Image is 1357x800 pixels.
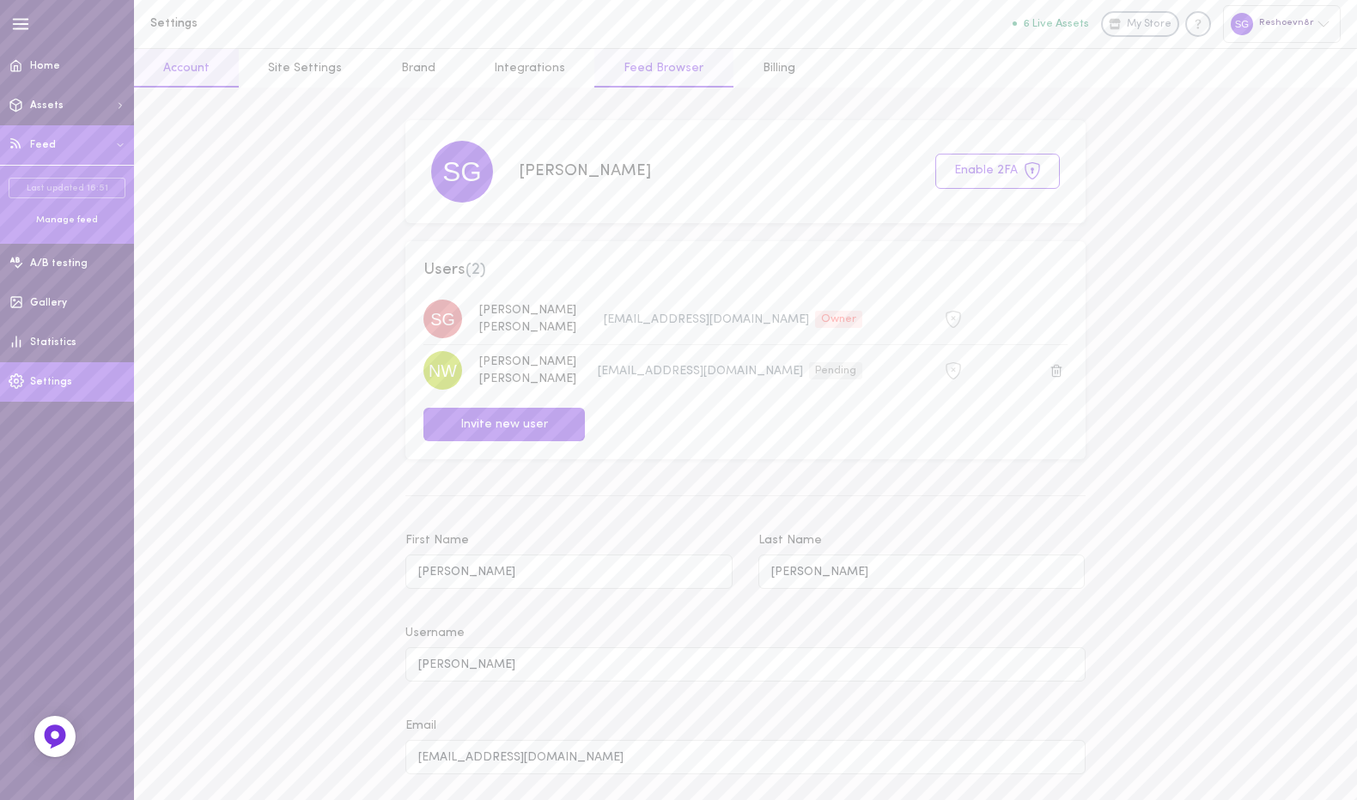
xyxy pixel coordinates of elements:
[935,154,1060,189] button: Enable 2FA
[405,555,733,588] input: First Name
[815,311,862,328] div: Owner
[9,214,125,227] div: Manage feed
[9,178,125,198] a: Last updated 16:51
[30,258,88,269] span: A/B testing
[519,163,651,179] span: [PERSON_NAME]
[733,49,825,88] a: Billing
[405,627,465,639] span: Username
[30,337,76,348] span: Statistics
[372,49,465,88] a: Brand
[758,534,822,547] span: Last Name
[30,61,60,71] span: Home
[466,262,486,278] span: ( 2 )
[1127,17,1171,33] span: My Store
[42,724,68,749] img: Feedback Button
[405,534,469,547] span: First Name
[1013,18,1089,29] button: 6 Live Assets
[1223,5,1341,42] div: Reshoevn8r
[423,408,585,441] button: Invite new user
[945,362,962,375] span: 2FA is not active
[594,49,733,88] a: Feed Browser
[1013,18,1101,30] a: 6 Live Assets
[758,555,1086,588] input: Last Name
[405,647,1085,681] input: Username
[150,17,434,30] h1: Settings
[604,312,809,325] span: [EMAIL_ADDRESS][DOMAIN_NAME]
[30,100,64,111] span: Assets
[1185,11,1211,37] div: Knowledge center
[945,311,962,324] span: 2FA is not active
[30,377,72,387] span: Settings
[134,49,239,88] a: Account
[479,304,576,334] span: [PERSON_NAME] [PERSON_NAME]
[598,364,803,377] span: [EMAIL_ADDRESS][DOMAIN_NAME]
[239,49,371,88] a: Site Settings
[809,362,862,379] div: Pending
[30,298,67,308] span: Gallery
[1101,11,1179,37] a: My Store
[405,719,436,732] span: Email
[30,140,56,150] span: Feed
[465,49,594,88] a: Integrations
[479,355,576,385] span: [PERSON_NAME] [PERSON_NAME]
[423,259,1067,282] span: Users
[405,740,1085,773] input: Email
